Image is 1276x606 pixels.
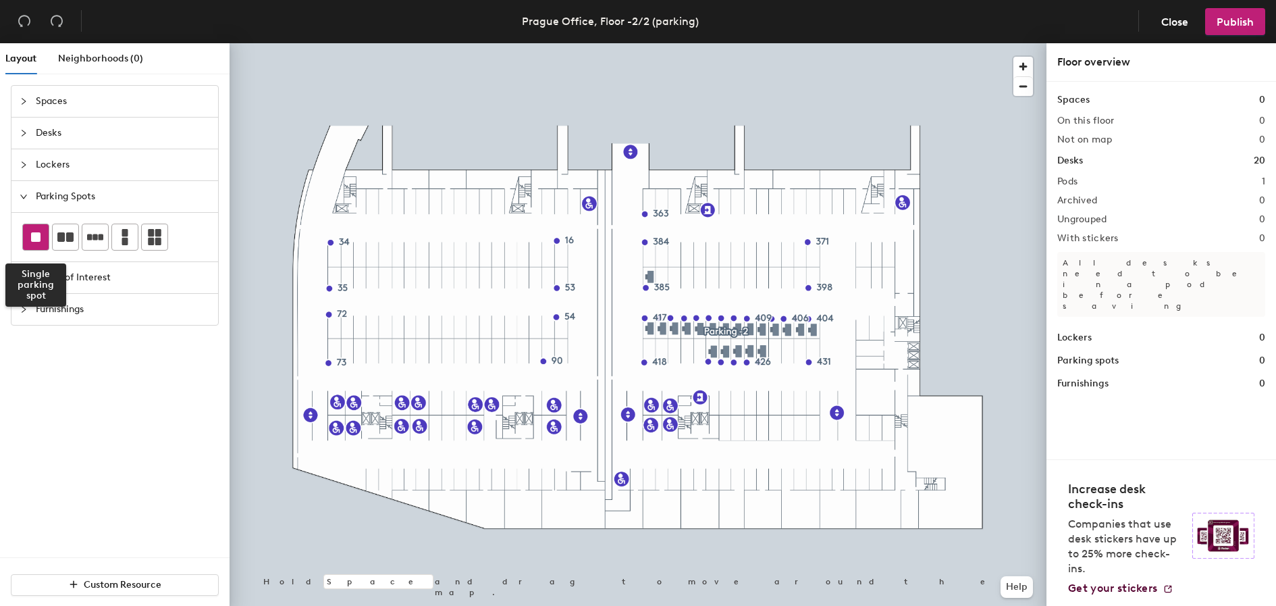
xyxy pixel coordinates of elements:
[20,274,28,282] span: collapsed
[1057,176,1078,187] h2: Pods
[36,86,210,117] span: Spaces
[1259,134,1265,145] h2: 0
[43,8,70,35] button: Redo (⌘ + ⇧ + Z)
[1259,93,1265,107] h1: 0
[1262,176,1265,187] h2: 1
[1057,376,1109,391] h1: Furnishings
[1057,330,1092,345] h1: Lockers
[36,262,210,293] span: Points of Interest
[1057,214,1107,225] h2: Ungrouped
[1150,8,1200,35] button: Close
[1001,576,1033,598] button: Help
[36,118,210,149] span: Desks
[1205,8,1265,35] button: Publish
[20,161,28,169] span: collapsed
[11,574,219,596] button: Custom Resource
[1057,54,1265,70] div: Floor overview
[1259,233,1265,244] h2: 0
[1057,153,1083,168] h1: Desks
[36,149,210,180] span: Lockers
[5,53,36,64] span: Layout
[1068,582,1157,595] span: Get your stickers
[1259,376,1265,391] h1: 0
[84,579,161,590] span: Custom Resource
[22,224,49,251] button: Single parking spot
[1259,116,1265,126] h2: 0
[1057,252,1265,317] p: All desks need to be in a pod before saving
[58,53,143,64] span: Neighborhoods (0)
[36,294,210,325] span: Furnishings
[1068,517,1184,576] p: Companies that use desk stickers have up to 25% more check-ins.
[1057,134,1112,145] h2: Not on map
[1259,330,1265,345] h1: 0
[1217,16,1254,28] span: Publish
[1254,153,1265,168] h1: 20
[1259,195,1265,206] h2: 0
[1057,233,1119,244] h2: With stickers
[20,97,28,105] span: collapsed
[11,8,38,35] button: Undo (⌘ + Z)
[36,181,210,212] span: Parking Spots
[1057,93,1090,107] h1: Spaces
[20,305,28,313] span: collapsed
[1057,353,1119,368] h1: Parking spots
[1259,214,1265,225] h2: 0
[20,193,28,201] span: expanded
[1057,195,1097,206] h2: Archived
[1259,353,1265,368] h1: 0
[1068,582,1173,595] a: Get your stickers
[20,129,28,137] span: collapsed
[1057,116,1115,126] h2: On this floor
[1068,482,1184,511] h4: Increase desk check-ins
[1161,16,1188,28] span: Close
[1192,513,1254,559] img: Sticker logo
[522,13,699,30] div: Prague Office, Floor -2/2 (parking)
